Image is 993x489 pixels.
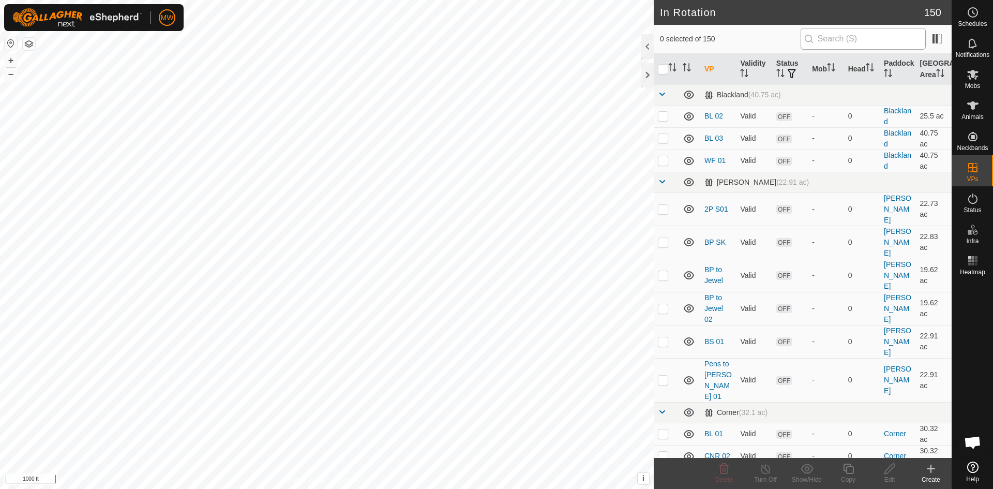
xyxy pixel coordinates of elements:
td: 0 [844,226,880,259]
span: Neckbands [957,145,988,151]
a: BP to Jewel [704,265,723,285]
div: Open chat [957,427,988,458]
div: - [812,375,839,386]
img: Gallagher Logo [12,8,142,27]
div: - [812,428,839,439]
td: 0 [844,325,880,358]
span: Animals [961,114,984,120]
button: – [5,68,17,80]
p-sorticon: Activate to sort [884,70,892,79]
span: 0 selected of 150 [660,34,801,45]
span: OFF [776,238,792,247]
td: 40.75 ac [916,150,952,172]
span: i [642,474,644,483]
div: - [812,237,839,248]
td: 0 [844,150,880,172]
td: 30.32 ac [916,445,952,467]
a: Corner [884,452,906,460]
span: OFF [776,135,792,143]
div: - [812,303,839,314]
td: Valid [736,105,772,127]
td: 30.32 ac [916,423,952,445]
div: - [812,155,839,166]
a: 2P S01 [704,205,728,213]
th: Paddock [880,54,915,85]
a: BL 01 [704,429,723,438]
h2: In Rotation [660,6,924,19]
div: - [812,204,839,215]
div: Copy [827,475,869,484]
span: Infra [966,238,979,244]
div: - [812,111,839,122]
span: Delete [715,476,733,483]
th: VP [700,54,736,85]
a: Corner [884,429,906,438]
span: 150 [924,5,941,20]
span: Schedules [958,21,987,27]
div: Turn Off [745,475,786,484]
p-sorticon: Activate to sort [668,65,676,73]
a: [PERSON_NAME] [884,194,911,224]
p-sorticon: Activate to sort [776,70,785,79]
td: 19.62 ac [916,292,952,325]
div: Corner [704,408,768,417]
span: Heatmap [960,269,985,275]
div: - [812,451,839,462]
a: [PERSON_NAME] [884,293,911,323]
a: Contact Us [337,476,368,485]
span: OFF [776,112,792,121]
span: MW [161,12,174,23]
a: [PERSON_NAME] [884,365,911,395]
th: Status [772,54,808,85]
span: OFF [776,205,792,214]
td: Valid [736,325,772,358]
a: BP SK [704,238,726,246]
td: Valid [736,423,772,445]
div: - [812,270,839,281]
td: 0 [844,192,880,226]
a: BL 03 [704,134,723,142]
td: 0 [844,259,880,292]
div: Edit [869,475,910,484]
a: BL 02 [704,112,723,120]
span: Notifications [956,52,989,58]
span: OFF [776,376,792,385]
td: Valid [736,226,772,259]
div: Blackland [704,91,781,99]
a: Blackland [884,151,911,170]
button: + [5,54,17,67]
a: Pens to [PERSON_NAME] 01 [704,360,732,401]
td: 0 [844,358,880,402]
p-sorticon: Activate to sort [740,70,748,79]
div: - [812,336,839,347]
span: OFF [776,271,792,280]
div: - [812,133,839,144]
a: [PERSON_NAME] [884,327,911,357]
span: Help [966,476,979,482]
a: [PERSON_NAME] [884,227,911,257]
p-sorticon: Activate to sort [866,65,874,73]
div: Create [910,475,952,484]
td: 0 [844,105,880,127]
th: [GEOGRAPHIC_DATA] Area [916,54,952,85]
a: Blackland [884,129,911,148]
button: Map Layers [23,38,35,50]
a: BS 01 [704,337,724,346]
a: [PERSON_NAME] [884,260,911,290]
th: Head [844,54,880,85]
div: Show/Hide [786,475,827,484]
button: Reset Map [5,37,17,50]
td: 0 [844,423,880,445]
td: Valid [736,358,772,402]
span: OFF [776,452,792,461]
td: Valid [736,192,772,226]
td: Valid [736,445,772,467]
td: Valid [736,150,772,172]
span: (22.91 ac) [776,178,809,186]
a: BP to Jewel 02 [704,293,723,323]
th: Validity [736,54,772,85]
span: Mobs [965,83,980,89]
th: Mob [808,54,844,85]
td: 0 [844,127,880,150]
p-sorticon: Activate to sort [683,65,691,73]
